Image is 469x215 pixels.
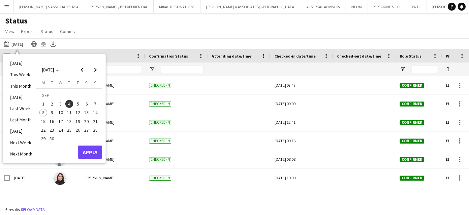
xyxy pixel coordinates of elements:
[57,126,65,134] span: 24
[47,134,56,143] button: 30-09-2025
[6,103,36,114] li: Last Week
[39,126,47,134] button: 22-09-2025
[47,126,56,134] button: 23-09-2025
[65,126,74,134] button: 25-09-2025
[6,125,36,137] li: [DATE]
[65,126,73,134] span: 25
[38,27,56,36] a: Status
[78,146,102,159] button: Apply
[91,100,100,108] button: 07-09-2025
[60,28,75,34] span: Comms
[57,117,65,125] span: 17
[82,126,91,134] button: 27-09-2025
[65,100,74,108] button: 04-09-2025
[57,27,78,36] a: Comms
[94,80,97,86] span: S
[274,150,329,168] div: [DATE] 08:08
[74,100,82,108] button: 05-09-2025
[53,172,67,185] img: Ekram Balgosoon
[3,27,17,36] a: View
[57,109,65,117] span: 10
[274,132,329,150] div: [DATE] 09:16
[39,100,47,108] span: 1
[400,54,422,59] span: Role Status
[39,64,62,76] button: Choose month and year
[6,148,36,159] li: Next Month
[42,67,54,73] span: [DATE]
[82,117,91,125] button: 20-09-2025
[41,28,53,34] span: Status
[91,117,99,125] span: 21
[400,139,424,144] span: Confirmed
[48,100,56,108] span: 2
[49,40,57,48] app-action-btn: Export XLSX
[149,176,171,181] span: Checked-in
[149,54,188,59] span: Confirmation Status
[212,54,251,59] span: Attending date/time
[14,0,84,13] button: [PERSON_NAME] & ASSOCIATES KSA
[6,92,36,103] li: [DATE]
[10,169,49,187] div: [DATE]
[400,176,424,181] span: Confirmed
[6,137,36,148] li: Next Week
[337,54,381,59] span: Checked-out date/time
[301,0,346,13] button: ALSERKAL ADVISORY
[39,91,100,100] td: SEP
[161,65,204,73] input: Confirmation Status Filter Input
[5,28,15,34] span: View
[91,126,100,134] button: 28-09-2025
[18,27,37,36] a: Export
[274,54,316,59] span: Checked-in date/time
[400,120,424,125] span: Confirmed
[346,0,367,13] button: NEOM
[65,117,73,125] span: 18
[91,109,99,117] span: 14
[400,157,424,162] span: Confirmed
[6,69,36,80] li: This Week
[86,175,114,180] span: [PERSON_NAME]
[149,120,171,125] span: Checked-in
[53,54,65,59] span: Photo
[65,108,74,117] button: 11-09-2025
[82,100,91,108] button: 06-09-2025
[42,80,45,86] span: M
[59,80,62,86] span: W
[400,66,406,72] button: Open Filter Menu
[149,102,171,107] span: Checked-in
[74,117,82,125] button: 19-09-2025
[56,126,65,134] button: 24-09-2025
[77,80,79,86] span: F
[39,134,47,143] button: 29-09-2025
[48,109,56,117] span: 9
[48,135,56,143] span: 30
[39,126,47,134] span: 22
[39,108,47,117] button: 08-09-2025
[74,117,82,125] span: 19
[65,100,73,108] span: 4
[57,100,65,108] span: 3
[39,135,47,143] span: 29
[39,117,47,125] span: 15
[56,117,65,125] button: 17-09-2025
[400,102,424,107] span: Confirmed
[91,100,99,108] span: 7
[426,0,465,13] button: [PERSON_NAME]
[6,114,36,125] li: Last Month
[39,100,47,108] button: 01-09-2025
[83,117,91,125] span: 20
[367,0,405,13] button: PEREGRINE & CO
[76,63,89,76] button: Previous month
[446,66,452,72] button: Open Filter Menu
[149,157,171,162] span: Checked-in
[201,0,301,13] button: [PERSON_NAME] & ASSOCIATES [GEOGRAPHIC_DATA]
[85,80,88,86] span: S
[74,100,82,108] span: 5
[149,139,171,144] span: Checked-in
[274,95,329,113] div: [DATE] 09:09
[65,109,73,117] span: 11
[83,100,91,108] span: 6
[154,0,201,13] button: MIRAL DESTINATIONS
[20,206,46,213] button: Reload data
[47,117,56,125] button: 16-09-2025
[98,65,141,73] input: Name Filter Input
